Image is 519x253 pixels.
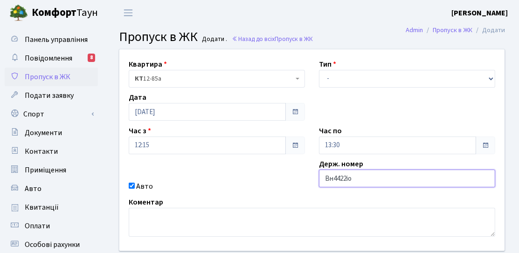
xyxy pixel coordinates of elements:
[25,90,74,101] span: Подати заявку
[232,34,313,43] a: Назад до всіхПропуск в ЖК
[392,21,519,40] nav: breadcrumb
[5,142,98,161] a: Контакти
[119,27,198,46] span: Пропуск в ЖК
[5,161,98,179] a: Приміщення
[275,34,313,43] span: Пропуск в ЖК
[472,25,505,35] li: Додати
[25,146,58,157] span: Контакти
[25,72,70,82] span: Пропуск в ЖК
[319,170,495,187] input: AA0001AA
[5,179,98,198] a: Авто
[129,92,146,103] label: Дата
[5,105,98,123] a: Спорт
[451,8,508,18] b: [PERSON_NAME]
[433,25,472,35] a: Пропуск в ЖК
[5,68,98,86] a: Пропуск в ЖК
[25,202,59,212] span: Квитанції
[25,34,88,45] span: Панель управління
[9,4,28,22] img: logo.png
[5,123,98,142] a: Документи
[201,35,228,43] small: Додати .
[451,7,508,19] a: [PERSON_NAME]
[5,30,98,49] a: Панель управління
[129,59,167,70] label: Квартира
[129,125,151,137] label: Час з
[406,25,423,35] a: Admin
[88,54,95,62] div: 8
[319,158,363,170] label: Держ. номер
[5,217,98,235] a: Оплати
[319,59,336,70] label: Тип
[117,5,140,21] button: Переключити навігацію
[135,74,293,83] span: <b>КТ</b>&nbsp;&nbsp;&nbsp;&nbsp;12-85а
[32,5,98,21] span: Таун
[25,184,42,194] span: Авто
[25,53,72,63] span: Повідомлення
[5,198,98,217] a: Квитанції
[25,128,62,138] span: Документи
[136,181,153,192] label: Авто
[129,70,305,88] span: <b>КТ</b>&nbsp;&nbsp;&nbsp;&nbsp;12-85а
[129,197,163,208] label: Коментар
[5,49,98,68] a: Повідомлення8
[135,74,143,83] b: КТ
[5,86,98,105] a: Подати заявку
[25,165,66,175] span: Приміщення
[32,5,76,20] b: Комфорт
[25,221,50,231] span: Оплати
[319,125,342,137] label: Час по
[25,239,80,250] span: Особові рахунки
